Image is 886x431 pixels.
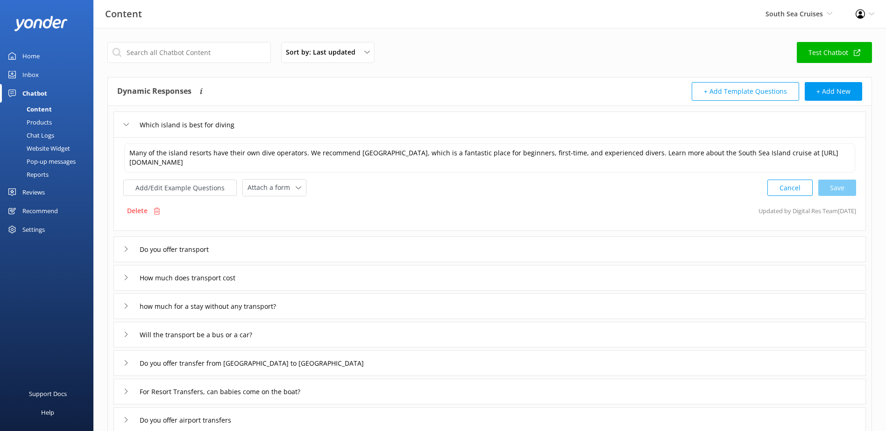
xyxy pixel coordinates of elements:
div: Settings [22,220,45,239]
div: Recommend [22,202,58,220]
input: Search all Chatbot Content [107,42,271,63]
div: Chatbot [22,84,47,103]
a: Website Widget [6,142,93,155]
div: Chat Logs [6,129,54,142]
div: Website Widget [6,142,70,155]
span: Sort by: Last updated [286,47,361,57]
button: Cancel [767,180,813,196]
span: South Sea Cruises [766,9,823,18]
button: Add/Edit Example Questions [123,180,237,196]
button: + Add Template Questions [692,82,799,101]
a: Pop-up messages [6,155,93,168]
div: Pop-up messages [6,155,76,168]
div: Home [22,47,40,65]
a: Test Chatbot [797,42,872,63]
div: Content [6,103,52,116]
a: Content [6,103,93,116]
a: Chat Logs [6,129,93,142]
a: Reports [6,168,93,181]
span: Attach a form [248,182,296,193]
p: Delete [127,206,148,216]
div: Support Docs [29,384,67,403]
a: Products [6,116,93,129]
div: Reviews [22,183,45,202]
div: Products [6,116,52,129]
div: Inbox [22,65,39,84]
p: Updated by Digital Res Team [DATE] [758,202,856,220]
div: Reports [6,168,49,181]
div: Help [41,403,54,422]
textarea: Many of the island resorts have their own dive operators. We recommend [GEOGRAPHIC_DATA], which i... [124,143,855,173]
h4: Dynamic Responses [117,82,191,101]
h3: Content [105,7,142,21]
img: yonder-white-logo.png [14,16,68,31]
button: + Add New [805,82,862,101]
